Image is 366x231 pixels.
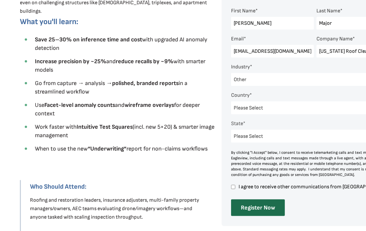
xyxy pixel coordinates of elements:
[124,102,174,108] strong: wireframe overlays
[231,184,235,190] input: I agree to receive other communications from [GEOGRAPHIC_DATA].
[231,121,243,127] span: State
[20,17,78,26] span: What you'll learn:
[231,8,256,14] span: First Name
[44,102,115,108] strong: Facet-level anomaly counts
[116,58,173,65] strong: reduce recalls by ~9%
[35,36,207,51] span: with upgraded AI anomaly detection
[30,197,199,220] span: Roofing and restoration leaders, insurance adjusters, multi-family property managers/owners, AEC ...
[231,36,244,42] span: Email
[112,80,179,87] strong: polished, branded reports
[231,92,250,98] span: Country
[35,145,208,152] span: When to use the new report for non-claims workflows
[35,123,214,139] span: Work faster with (incl. new 5×20) & smarter image management
[231,199,285,216] input: Register Now
[77,123,133,130] strong: Intuitive Test Squares
[35,80,187,95] span: Go from capture → analysis → in a streamlined workflow
[231,64,250,70] span: Industry
[316,8,340,14] span: Last Name
[30,183,86,191] strong: Who Should Attend:
[316,36,353,42] span: Company Name
[35,36,142,43] strong: Save 25–30% on inference time and cost
[88,145,126,152] strong: “Underwriting”
[35,58,106,65] strong: Increase precision by ~25%
[35,102,200,117] span: Use and for deeper context
[35,58,205,73] span: and with smarter models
